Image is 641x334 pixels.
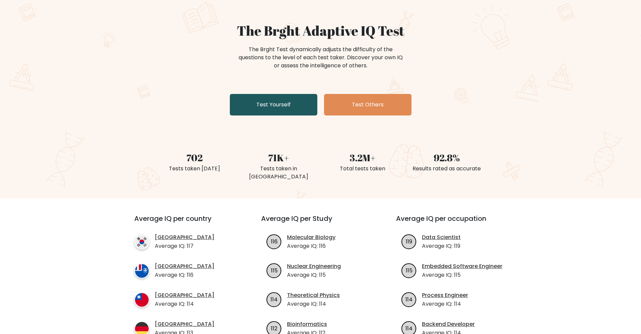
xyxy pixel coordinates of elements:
[241,151,317,165] div: 71K+
[156,165,233,173] div: Tests taken [DATE]
[134,263,149,278] img: country
[155,271,214,279] p: Average IQ: 116
[287,242,335,250] p: Average IQ: 116
[324,94,412,115] a: Test Others
[237,45,405,70] div: The Brght Test dynamically adjusts the difficulty of the questions to the level of each test take...
[422,233,461,241] a: Data Scientist
[287,291,340,299] a: Theoretical Physics
[156,23,485,39] h1: The Brght Adaptive IQ Test
[155,291,214,299] a: [GEOGRAPHIC_DATA]
[325,165,401,173] div: Total tests taken
[271,237,278,245] text: 116
[134,234,149,249] img: country
[287,320,327,328] a: Bioinformatics
[155,320,214,328] a: [GEOGRAPHIC_DATA]
[156,151,233,165] div: 702
[230,94,317,115] a: Test Yourself
[422,271,502,279] p: Average IQ: 115
[155,262,214,270] a: [GEOGRAPHIC_DATA]
[261,214,380,231] h3: Average IQ per Study
[406,266,413,274] text: 115
[271,266,278,274] text: 115
[287,300,340,308] p: Average IQ: 114
[155,300,214,308] p: Average IQ: 114
[134,214,237,231] h3: Average IQ per country
[155,242,214,250] p: Average IQ: 117
[155,233,214,241] a: [GEOGRAPHIC_DATA]
[409,151,485,165] div: 92.8%
[241,165,317,181] div: Tests taken in [GEOGRAPHIC_DATA]
[271,295,278,303] text: 114
[409,165,485,173] div: Results rated as accurate
[134,292,149,307] img: country
[271,324,277,332] text: 112
[287,271,341,279] p: Average IQ: 115
[422,242,461,250] p: Average IQ: 119
[406,237,412,245] text: 119
[422,291,468,299] a: Process Engineer
[287,262,341,270] a: Nuclear Engineering
[396,214,515,231] h3: Average IQ per occupation
[325,151,401,165] div: 3.2M+
[422,320,475,328] a: Backend Developer
[422,262,502,270] a: Embedded Software Engineer
[287,233,335,241] a: Molecular Biology
[405,295,413,303] text: 114
[405,324,413,332] text: 114
[422,300,468,308] p: Average IQ: 114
